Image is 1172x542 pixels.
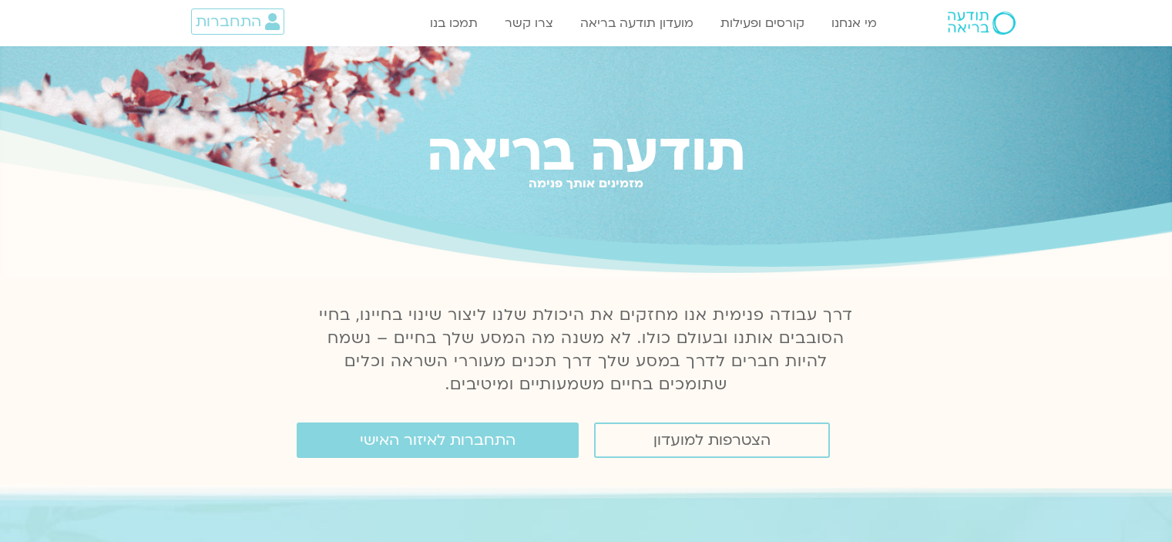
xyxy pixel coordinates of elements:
a: צרו קשר [497,8,561,38]
img: תודעה בריאה [948,12,1016,35]
a: התחברות לאיזור האישי [297,422,579,458]
p: דרך עבודה פנימית אנו מחזקים את היכולת שלנו ליצור שינוי בחיינו, בחיי הסובבים אותנו ובעולם כולו. לא... [311,304,862,396]
span: התחברות לאיזור האישי [360,432,515,449]
a: מועדון תודעה בריאה [573,8,701,38]
a: מי אנחנו [824,8,885,38]
a: קורסים ופעילות [713,8,812,38]
a: תמכו בנו [422,8,485,38]
a: הצטרפות למועדון [594,422,830,458]
span: התחברות [196,13,261,30]
a: התחברות [191,8,284,35]
span: הצטרפות למועדון [653,432,771,449]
